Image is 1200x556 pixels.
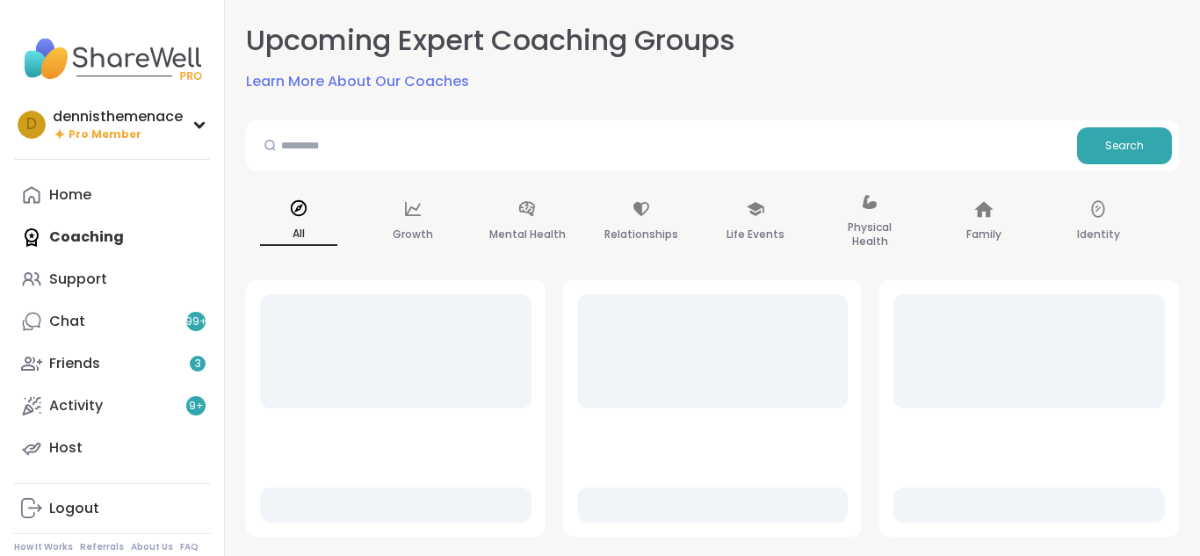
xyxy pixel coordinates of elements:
div: Activity [49,396,103,415]
a: Logout [14,487,210,530]
div: Home [49,185,91,205]
div: Logout [49,499,99,518]
div: Support [49,270,107,289]
p: Family [966,224,1001,245]
p: Relationships [604,224,678,245]
p: Mental Health [489,224,566,245]
div: Friends [49,354,100,373]
span: d [26,113,37,136]
a: How It Works [14,541,73,553]
a: Referrals [80,541,124,553]
div: Chat [49,312,85,331]
span: 3 [195,357,201,372]
img: ShareWell Nav Logo [14,28,210,90]
a: About Us [131,541,173,553]
h2: Upcoming Expert Coaching Groups [246,21,735,61]
span: Search [1105,138,1144,154]
p: Identity [1077,224,1120,245]
span: 9 + [189,399,204,414]
a: Chat99+ [14,300,210,343]
p: Growth [393,224,433,245]
a: FAQ [180,541,199,553]
a: Host [14,427,210,469]
p: Physical Health [831,217,908,252]
a: Support [14,258,210,300]
a: Friends3 [14,343,210,385]
p: All [260,223,337,246]
p: Life Events [727,224,784,245]
div: Host [49,438,83,458]
span: Pro Member [69,127,141,142]
span: 99 + [185,314,207,329]
button: Search [1077,127,1172,164]
a: Learn More About Our Coaches [246,71,469,92]
a: Home [14,174,210,216]
div: dennisthemenace [53,107,183,126]
a: Activity9+ [14,385,210,427]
